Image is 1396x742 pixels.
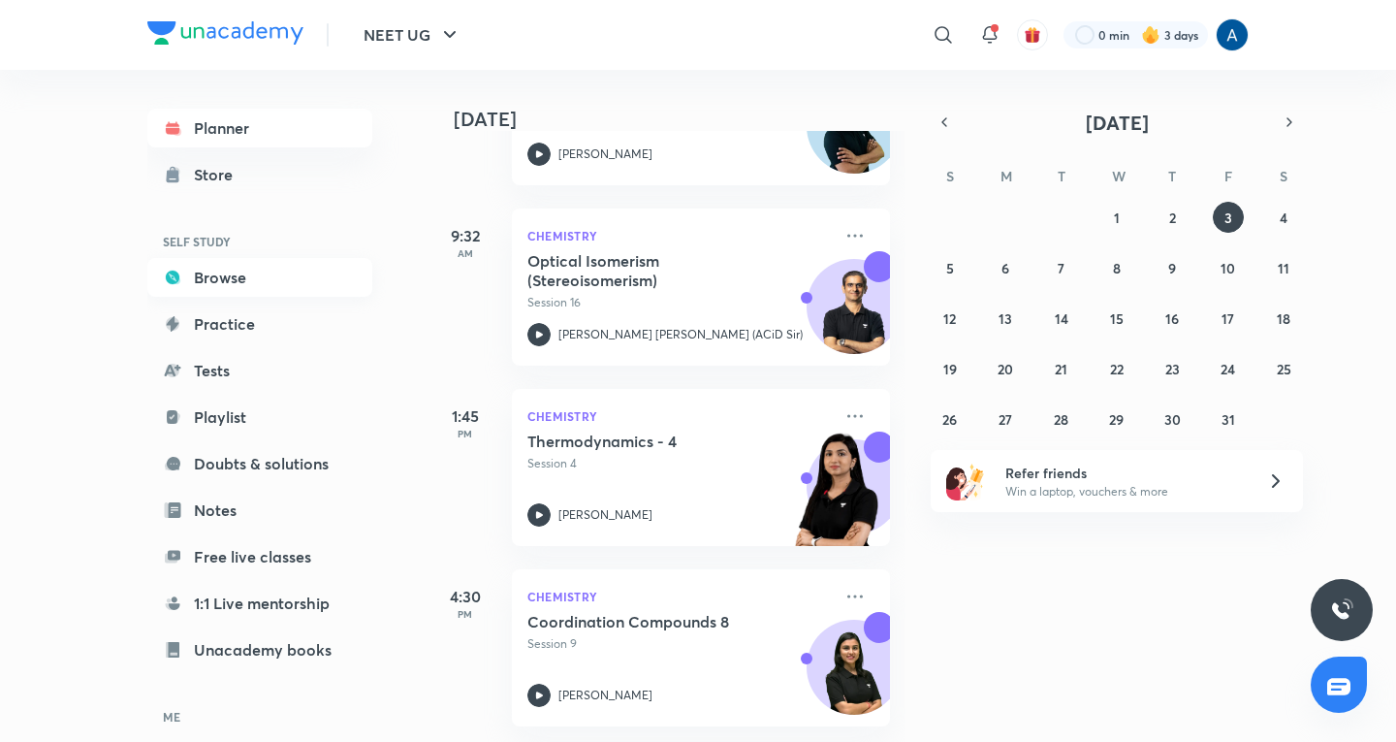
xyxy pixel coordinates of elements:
[1221,309,1234,328] abbr: October 17, 2025
[1101,202,1132,233] button: October 1, 2025
[935,403,966,435] button: October 26, 2025
[783,432,890,565] img: unacademy
[1280,209,1287,227] abbr: October 4, 2025
[558,326,803,343] p: [PERSON_NAME] [PERSON_NAME] (ACiD Sir)
[1169,209,1176,227] abbr: October 2, 2025
[1017,19,1048,50] button: avatar
[1101,252,1132,283] button: October 8, 2025
[935,303,966,334] button: October 12, 2025
[1213,252,1244,283] button: October 10, 2025
[1330,598,1353,622] img: ttu
[1213,353,1244,384] button: October 24, 2025
[1268,252,1299,283] button: October 11, 2025
[808,630,901,724] img: Avatar
[946,462,985,500] img: referral
[1005,483,1244,500] p: Win a laptop, vouchers & more
[999,410,1012,429] abbr: October 27, 2025
[1141,25,1160,45] img: streak
[1157,403,1188,435] button: October 30, 2025
[427,608,504,620] p: PM
[558,145,652,163] p: [PERSON_NAME]
[147,21,303,45] img: Company Logo
[1046,353,1077,384] button: October 21, 2025
[958,109,1276,136] button: [DATE]
[998,360,1013,378] abbr: October 20, 2025
[558,687,652,704] p: [PERSON_NAME]
[943,309,956,328] abbr: October 12, 2025
[808,89,901,182] img: Avatar
[1221,360,1235,378] abbr: October 24, 2025
[943,360,957,378] abbr: October 19, 2025
[990,353,1021,384] button: October 20, 2025
[1101,403,1132,435] button: October 29, 2025
[1213,303,1244,334] button: October 17, 2025
[1165,309,1179,328] abbr: October 16, 2025
[808,270,901,363] img: Avatar
[1216,18,1249,51] img: Anees Ahmed
[527,224,832,247] p: Chemistry
[946,259,954,277] abbr: October 5, 2025
[1221,410,1235,429] abbr: October 31, 2025
[147,444,372,483] a: Doubts & solutions
[942,410,957,429] abbr: October 26, 2025
[1058,167,1065,185] abbr: Tuesday
[1000,167,1012,185] abbr: Monday
[1278,259,1289,277] abbr: October 11, 2025
[427,404,504,428] h5: 1:45
[1224,209,1232,227] abbr: October 3, 2025
[1277,360,1291,378] abbr: October 25, 2025
[1168,259,1176,277] abbr: October 9, 2025
[194,163,244,186] div: Store
[147,21,303,49] a: Company Logo
[527,635,832,653] p: Session 9
[1086,110,1149,136] span: [DATE]
[147,700,372,733] h6: ME
[1054,410,1068,429] abbr: October 28, 2025
[1055,309,1068,328] abbr: October 14, 2025
[1046,252,1077,283] button: October 7, 2025
[427,428,504,439] p: PM
[147,584,372,623] a: 1:1 Live mentorship
[1157,202,1188,233] button: October 2, 2025
[1268,303,1299,334] button: October 18, 2025
[558,506,652,524] p: [PERSON_NAME]
[1046,403,1077,435] button: October 28, 2025
[1277,309,1290,328] abbr: October 18, 2025
[1268,353,1299,384] button: October 25, 2025
[1268,202,1299,233] button: October 4, 2025
[1157,353,1188,384] button: October 23, 2025
[147,109,372,147] a: Planner
[1280,167,1287,185] abbr: Saturday
[1055,360,1067,378] abbr: October 21, 2025
[1213,202,1244,233] button: October 3, 2025
[147,351,372,390] a: Tests
[147,491,372,530] a: Notes
[935,252,966,283] button: October 5, 2025
[527,294,832,311] p: Session 16
[1165,360,1180,378] abbr: October 23, 2025
[999,309,1012,328] abbr: October 13, 2025
[1110,360,1124,378] abbr: October 22, 2025
[1001,259,1009,277] abbr: October 6, 2025
[427,224,504,247] h5: 9:32
[427,585,504,608] h5: 4:30
[1112,167,1126,185] abbr: Wednesday
[1058,259,1064,277] abbr: October 7, 2025
[1224,167,1232,185] abbr: Friday
[1168,167,1176,185] abbr: Thursday
[527,432,769,451] h5: Thermodynamics - 4
[946,167,954,185] abbr: Sunday
[1110,309,1124,328] abbr: October 15, 2025
[147,305,372,343] a: Practice
[147,630,372,669] a: Unacademy books
[527,612,769,631] h5: Coordination Compounds 8
[147,398,372,436] a: Playlist
[352,16,473,54] button: NEET UG
[1109,410,1124,429] abbr: October 29, 2025
[527,455,832,472] p: Session 4
[1101,353,1132,384] button: October 22, 2025
[1113,259,1121,277] abbr: October 8, 2025
[1114,209,1120,227] abbr: October 1, 2025
[527,404,832,428] p: Chemistry
[1213,403,1244,435] button: October 31, 2025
